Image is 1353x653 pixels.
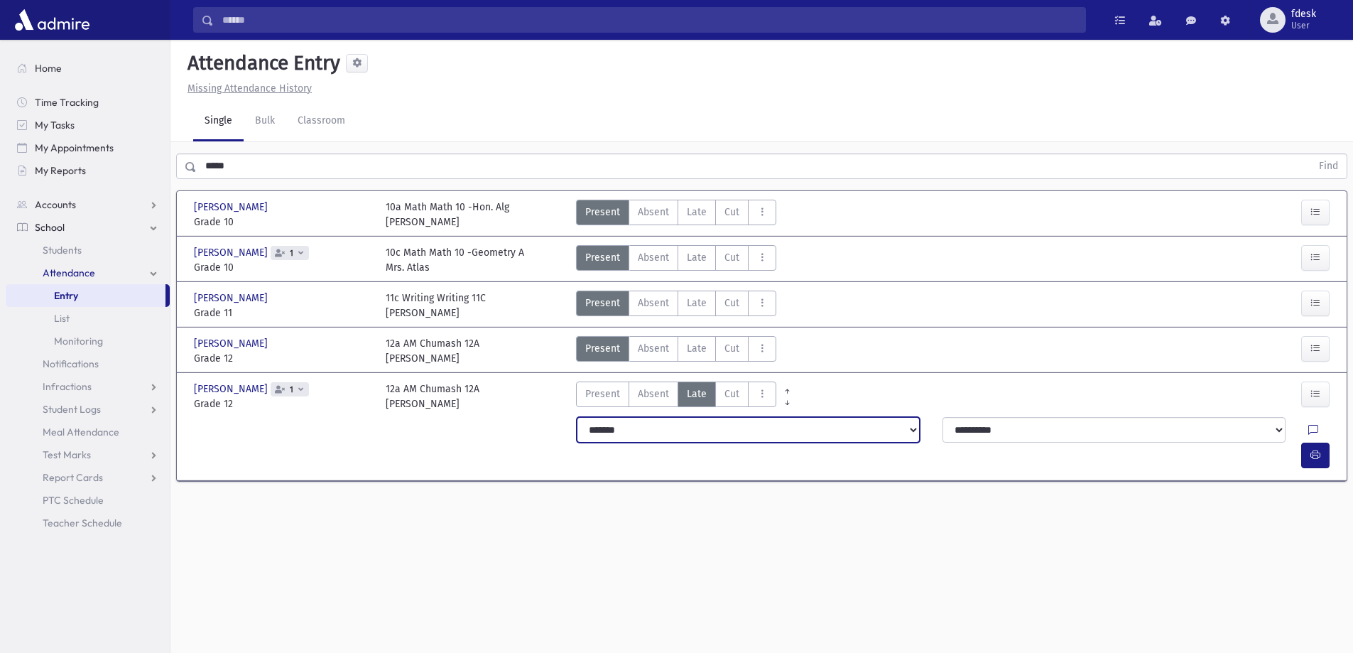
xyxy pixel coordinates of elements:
[194,245,271,260] span: [PERSON_NAME]
[576,291,776,320] div: AttTypes
[1291,9,1316,20] span: fdesk
[188,82,312,95] u: Missing Attendance History
[35,198,76,211] span: Accounts
[724,296,739,311] span: Cut
[6,216,170,239] a: School
[43,380,92,393] span: Infractions
[6,261,170,284] a: Attendance
[6,443,170,466] a: Test Marks
[6,466,170,489] a: Report Cards
[43,357,99,370] span: Notifications
[687,341,707,356] span: Late
[576,200,776,230] div: AttTypes
[35,164,86,177] span: My Reports
[35,119,75,131] span: My Tasks
[182,51,340,75] h5: Attendance Entry
[585,250,620,265] span: Present
[687,250,707,265] span: Late
[194,200,271,215] span: [PERSON_NAME]
[585,205,620,220] span: Present
[54,289,78,302] span: Entry
[43,403,101,416] span: Student Logs
[6,136,170,159] a: My Appointments
[724,250,739,265] span: Cut
[687,205,707,220] span: Late
[194,396,371,411] span: Grade 12
[43,471,103,484] span: Report Cards
[6,398,170,421] a: Student Logs
[6,239,170,261] a: Students
[386,200,509,230] div: 10a Math Math 10 -Hon. Alg [PERSON_NAME]
[194,260,371,275] span: Grade 10
[6,375,170,398] a: Infractions
[194,306,371,320] span: Grade 11
[244,102,286,141] a: Bulk
[43,266,95,279] span: Attendance
[6,91,170,114] a: Time Tracking
[43,448,91,461] span: Test Marks
[182,82,312,95] a: Missing Attendance History
[194,336,271,351] span: [PERSON_NAME]
[194,382,271,396] span: [PERSON_NAME]
[687,387,707,401] span: Late
[638,387,669,401] span: Absent
[6,352,170,375] a: Notifications
[43,517,122,529] span: Teacher Schedule
[585,387,620,401] span: Present
[386,336,479,366] div: 12a AM Chumash 12A [PERSON_NAME]
[6,114,170,136] a: My Tasks
[214,7,1085,33] input: Search
[576,382,776,411] div: AttTypes
[35,141,114,154] span: My Appointments
[54,335,103,347] span: Monitoring
[6,421,170,443] a: Meal Attendance
[6,489,170,512] a: PTC Schedule
[638,205,669,220] span: Absent
[724,387,739,401] span: Cut
[585,296,620,311] span: Present
[286,102,357,141] a: Classroom
[576,336,776,366] div: AttTypes
[287,249,296,258] span: 1
[6,159,170,182] a: My Reports
[638,341,669,356] span: Absent
[386,382,479,411] div: 12a AM Chumash 12A [PERSON_NAME]
[43,426,119,438] span: Meal Attendance
[6,284,165,307] a: Entry
[6,193,170,216] a: Accounts
[724,341,739,356] span: Cut
[687,296,707,311] span: Late
[194,291,271,306] span: [PERSON_NAME]
[193,102,244,141] a: Single
[54,312,70,325] span: List
[43,494,104,507] span: PTC Schedule
[386,291,486,320] div: 11c Writing Writing 11C [PERSON_NAME]
[43,244,82,257] span: Students
[1291,20,1316,31] span: User
[6,307,170,330] a: List
[194,215,371,230] span: Grade 10
[35,221,65,234] span: School
[638,296,669,311] span: Absent
[35,62,62,75] span: Home
[386,245,524,275] div: 10c Math Math 10 -Geometry A Mrs. Atlas
[11,6,93,34] img: AdmirePro
[724,205,739,220] span: Cut
[6,330,170,352] a: Monitoring
[1310,154,1347,178] button: Find
[35,96,99,109] span: Time Tracking
[585,341,620,356] span: Present
[287,385,296,394] span: 1
[6,512,170,534] a: Teacher Schedule
[638,250,669,265] span: Absent
[576,245,776,275] div: AttTypes
[6,57,170,80] a: Home
[194,351,371,366] span: Grade 12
